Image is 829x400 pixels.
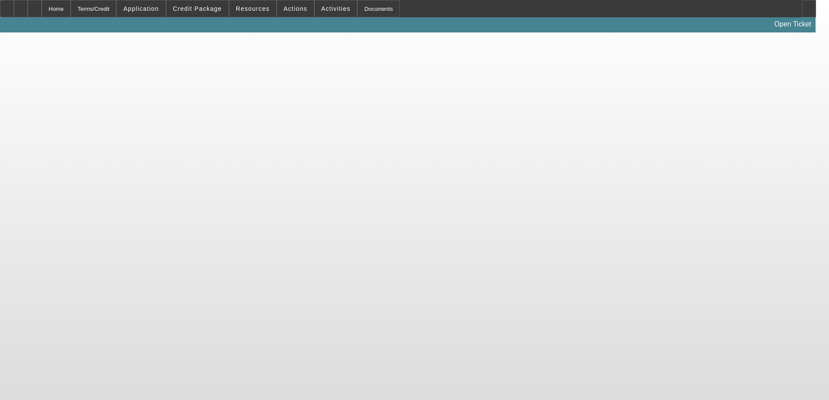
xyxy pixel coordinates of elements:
button: Actions [277,0,314,17]
span: Actions [284,5,307,12]
span: Resources [236,5,270,12]
span: Application [123,5,159,12]
button: Credit Package [166,0,228,17]
button: Application [117,0,165,17]
button: Activities [315,0,357,17]
span: Activities [321,5,351,12]
button: Resources [229,0,276,17]
a: Open Ticket [771,17,815,32]
span: Credit Package [173,5,222,12]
